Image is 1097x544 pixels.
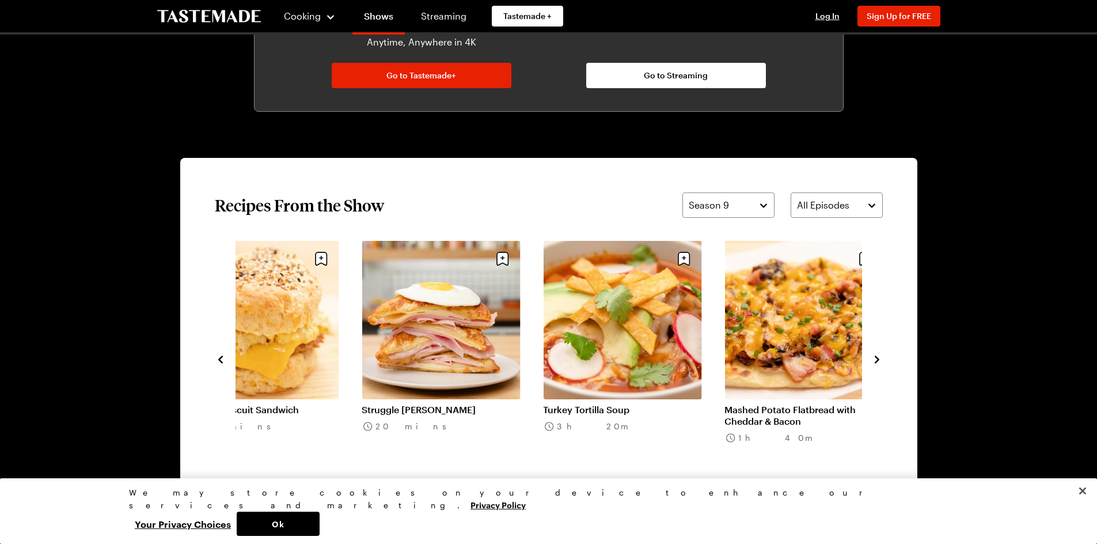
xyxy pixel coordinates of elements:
[644,70,708,81] span: Go to Streaming
[1070,478,1095,504] button: Close
[867,11,931,21] span: Sign Up for FREE
[362,404,520,415] a: Struggle [PERSON_NAME]
[470,499,526,510] a: More information about your privacy, opens in a new tab
[180,404,339,415] a: Breakfast Biscuit Sandwich
[215,195,384,216] h2: Recipes From the Show
[492,6,563,27] a: Tastemade +
[724,241,906,477] div: 6 / 8
[791,192,883,218] button: All Episodes
[689,198,729,212] span: Season 9
[857,6,940,27] button: Sign Up for FREE
[673,248,694,270] button: Save recipe
[543,241,724,477] div: 5 / 8
[491,248,513,270] button: Save recipe
[815,11,840,21] span: Log In
[593,21,759,49] p: Watch on Our Streaming Channels
[237,512,320,536] button: Ok
[543,404,701,415] a: Turkey Tortilla Soup
[129,486,958,512] div: We may store cookies on your device to enhance our services and marketing.
[284,10,321,21] span: Cooking
[871,352,883,365] button: navigate to next item
[284,2,336,30] button: Cooking
[215,352,226,365] button: navigate to previous item
[854,248,876,270] button: Save recipe
[586,63,766,88] a: Go to Streaming
[129,512,237,536] button: Your Privacy Choices
[797,198,849,212] span: All Episodes
[362,241,543,477] div: 4 / 8
[724,404,883,427] a: Mashed Potato Flatbread with Cheddar & Bacon
[352,2,405,35] a: Shows
[386,70,456,81] span: Go to Tastemade+
[804,10,851,22] button: Log In
[310,248,332,270] button: Save recipe
[332,63,511,88] a: Go to Tastemade+
[180,241,362,477] div: 3 / 8
[503,10,552,22] span: Tastemade +
[129,486,958,536] div: Privacy
[339,21,504,49] p: Watch Ad-Free on Any Device, Anytime, Anywhere in 4K
[157,10,261,23] a: To Tastemade Home Page
[682,192,775,218] button: Season 9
